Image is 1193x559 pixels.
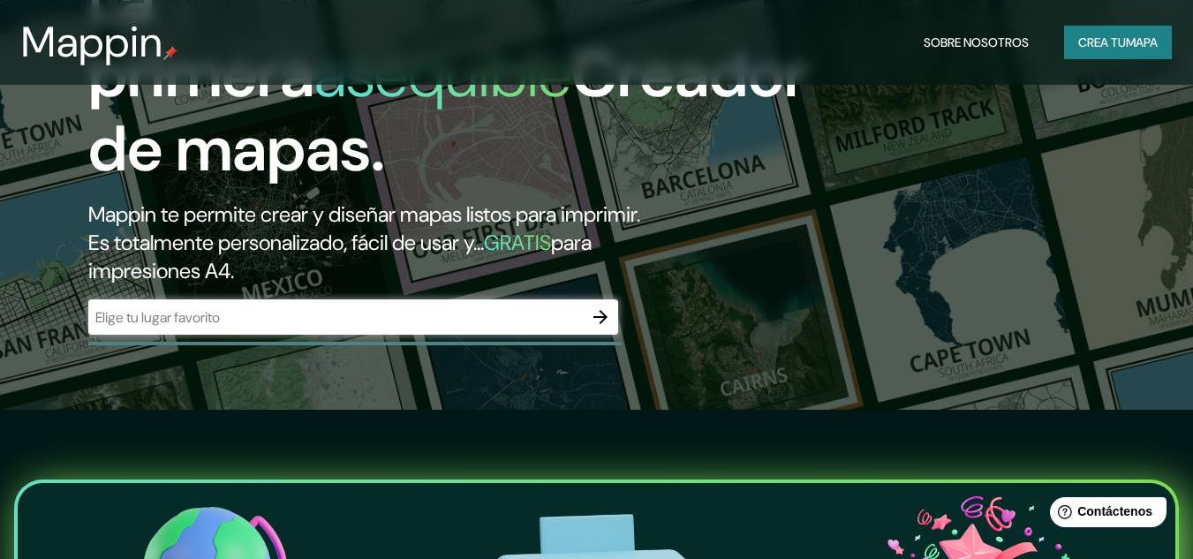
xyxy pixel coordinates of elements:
[88,229,592,284] font: para impresiones A4.
[88,200,640,228] font: Mappin te permite crear y diseñar mapas listos para imprimir.
[1126,34,1158,50] font: mapa
[1064,26,1172,59] button: Crea tumapa
[163,46,177,60] img: pin de mapeo
[484,229,551,256] font: GRATIS
[1036,490,1174,540] iframe: Lanzador de widgets de ayuda
[924,34,1029,50] font: Sobre nosotros
[88,229,484,256] font: Es totalmente personalizado, fácil de usar y...
[1078,34,1126,50] font: Crea tu
[917,26,1036,59] button: Sobre nosotros
[88,307,583,328] input: Elige tu lugar favorito
[88,34,807,190] font: Creador de mapas.
[21,14,163,70] font: Mappin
